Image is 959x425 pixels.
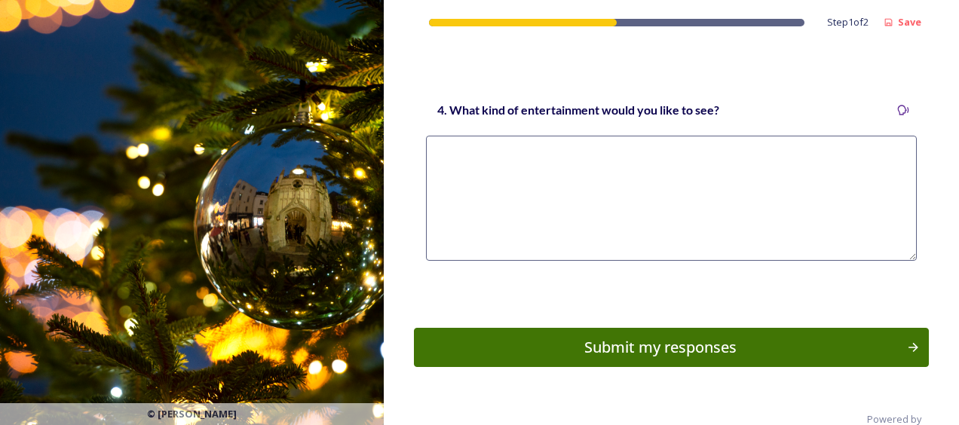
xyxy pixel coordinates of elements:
[898,15,921,29] strong: Save
[414,328,929,367] button: Continue
[437,102,719,117] strong: 4. What kind of entertainment would you like to see?
[147,407,237,421] span: © [PERSON_NAME]
[422,336,899,359] div: Submit my responses
[827,15,869,29] span: Step 1 of 2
